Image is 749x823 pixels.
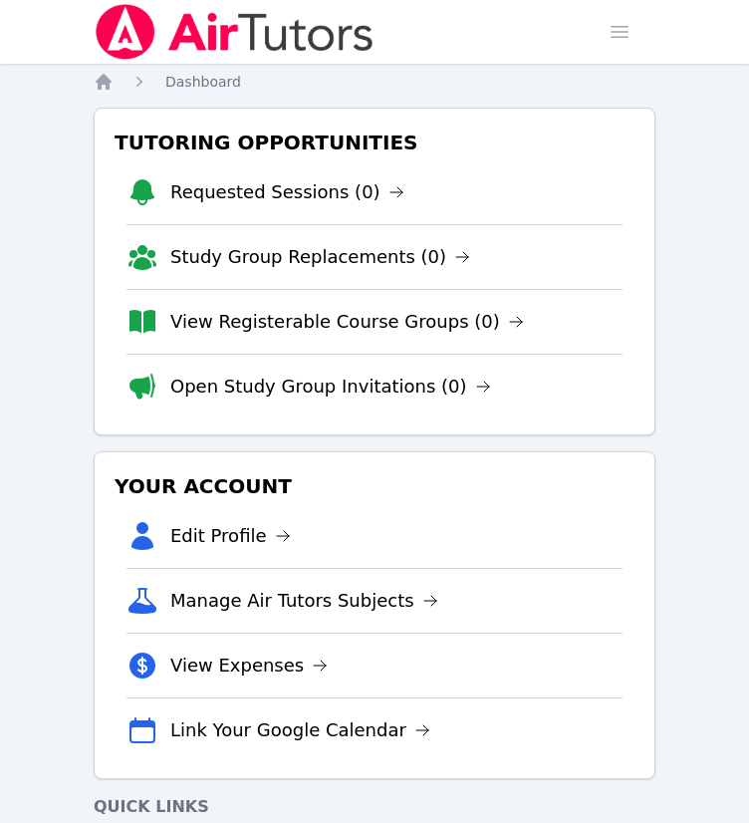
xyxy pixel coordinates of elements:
nav: Breadcrumb [94,72,655,92]
h3: Your Account [111,468,638,504]
span: Dashboard [165,74,241,90]
h4: Quick Links [94,795,655,819]
a: Link Your Google Calendar [170,716,430,744]
h3: Tutoring Opportunities [111,125,638,160]
a: Requested Sessions (0) [170,178,404,206]
img: Air Tutors [94,4,375,60]
a: View Registerable Course Groups (0) [170,308,524,336]
a: Edit Profile [170,522,291,550]
a: Open Study Group Invitations (0) [170,373,491,401]
a: Dashboard [165,72,241,92]
a: Manage Air Tutors Subjects [170,587,438,615]
a: View Expenses [170,652,328,680]
a: Study Group Replacements (0) [170,243,470,271]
